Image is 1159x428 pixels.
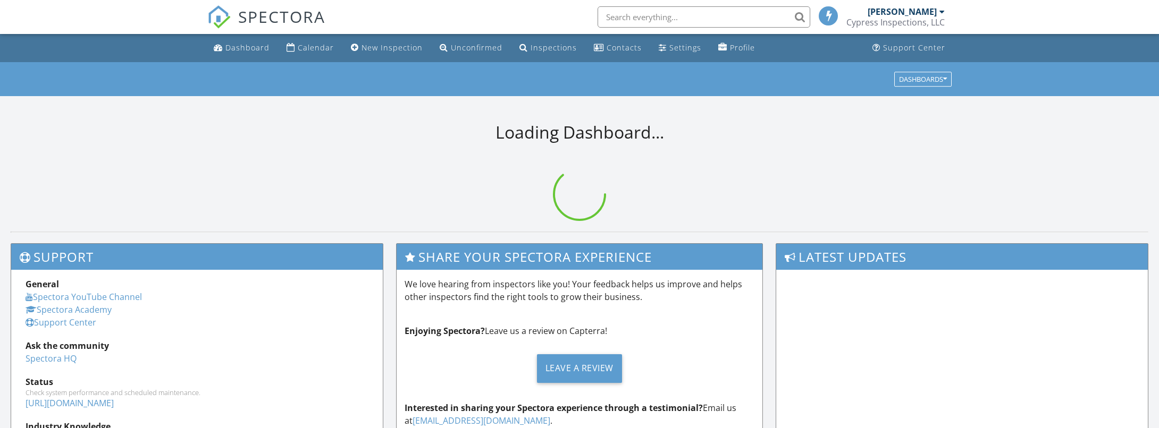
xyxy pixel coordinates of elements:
div: Dashboard [225,42,270,53]
p: We love hearing from inspectors like you! Your feedback helps us improve and helps other inspecto... [405,278,754,303]
p: Leave us a review on Capterra! [405,324,754,337]
a: Spectora YouTube Channel [26,291,142,303]
strong: Enjoying Spectora? [405,325,485,337]
a: Calendar [282,38,338,58]
p: Email us at . [405,401,754,427]
a: [URL][DOMAIN_NAME] [26,397,114,409]
a: Settings [654,38,706,58]
a: New Inspection [347,38,427,58]
a: Inspections [515,38,581,58]
a: Spectora Academy [26,304,112,315]
div: Check system performance and scheduled maintenance. [26,388,368,397]
a: Unconfirmed [435,38,507,58]
h3: Support [11,244,383,270]
div: Cypress Inspections, LLC [846,17,945,28]
img: The Best Home Inspection Software - Spectora [207,5,231,29]
a: Support Center [26,316,96,328]
button: Dashboards [894,72,952,87]
div: Unconfirmed [451,42,502,53]
div: Settings [669,42,701,53]
span: SPECTORA [238,5,325,28]
a: Dashboard [209,38,274,58]
input: Search everything... [598,6,810,28]
div: Profile [730,42,755,53]
strong: Interested in sharing your Spectora experience through a testimonial? [405,402,703,414]
div: Support Center [883,42,945,53]
div: Ask the community [26,339,368,352]
a: Profile [714,38,759,58]
h3: Share Your Spectora Experience [397,244,762,270]
a: SPECTORA [207,14,325,37]
a: Support Center [868,38,950,58]
h3: Latest Updates [776,244,1148,270]
div: Dashboards [899,75,947,83]
a: Spectora HQ [26,353,77,364]
a: Leave a Review [405,346,754,391]
div: Calendar [298,42,334,53]
div: [PERSON_NAME] [868,6,937,17]
div: Leave a Review [537,354,622,383]
div: Inspections [531,42,577,53]
strong: General [26,278,59,290]
a: Contacts [590,38,646,58]
a: [EMAIL_ADDRESS][DOMAIN_NAME] [413,415,550,426]
div: New Inspection [362,42,423,53]
div: Status [26,375,368,388]
div: Contacts [607,42,642,53]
